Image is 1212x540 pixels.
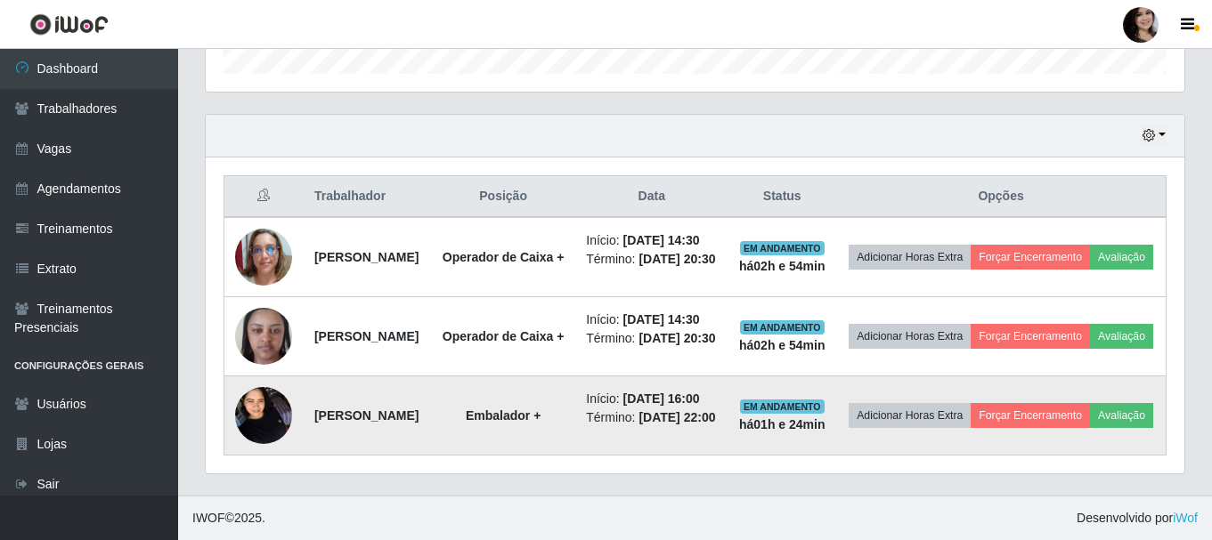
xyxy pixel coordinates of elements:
[235,229,292,286] img: 1734315233466.jpeg
[849,324,971,349] button: Adicionar Horas Extra
[575,176,728,218] th: Data
[639,331,715,345] time: [DATE] 20:30
[431,176,575,218] th: Posição
[1090,403,1153,428] button: Avaliação
[586,250,717,269] li: Término:
[304,176,431,218] th: Trabalhador
[192,509,265,528] span: © 2025 .
[740,241,825,255] span: EM ANDAMENTO
[29,13,109,36] img: CoreUI Logo
[235,298,292,374] img: 1734430327738.jpeg
[586,329,717,348] li: Término:
[1077,509,1198,528] span: Desenvolvido por
[623,391,700,406] time: [DATE] 16:00
[849,403,971,428] button: Adicionar Horas Extra
[1173,511,1198,525] a: iWof
[443,250,565,264] strong: Operador de Caixa +
[739,338,826,352] strong: há 02 h e 54 min
[623,312,700,326] time: [DATE] 14:30
[586,310,717,329] li: Início:
[235,377,292,453] img: 1722731641608.jpeg
[586,390,717,408] li: Início:
[466,408,541,423] strong: Embalador +
[586,408,717,427] li: Término:
[639,410,715,424] time: [DATE] 22:00
[314,408,419,423] strong: [PERSON_NAME]
[639,252,715,266] time: [DATE] 20:30
[739,417,826,431] strong: há 01 h e 24 min
[739,259,826,273] strong: há 02 h e 54 min
[740,320,825,334] span: EM ANDAMENTO
[1090,324,1153,349] button: Avaliação
[314,250,419,264] strong: [PERSON_NAME]
[623,233,700,247] time: [DATE] 14:30
[740,399,825,414] span: EM ANDAMENTO
[971,324,1090,349] button: Forçar Encerramento
[836,176,1166,218] th: Opções
[971,245,1090,270] button: Forçar Encerramento
[443,329,565,343] strong: Operador de Caixa +
[1090,245,1153,270] button: Avaliação
[971,403,1090,428] button: Forçar Encerramento
[192,511,225,525] span: IWOF
[586,231,717,250] li: Início:
[849,245,971,270] button: Adicionar Horas Extra
[728,176,836,218] th: Status
[314,329,419,343] strong: [PERSON_NAME]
